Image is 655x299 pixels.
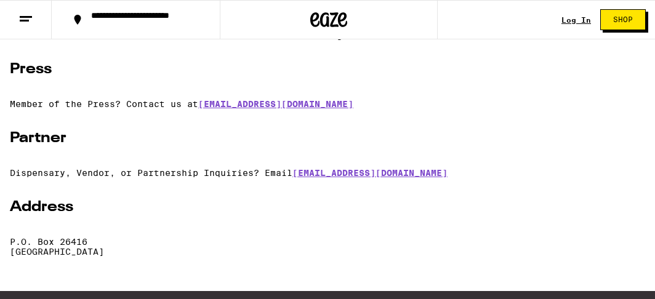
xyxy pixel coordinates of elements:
[292,168,448,178] a: [EMAIL_ADDRESS][DOMAIN_NAME]
[10,237,645,257] p: P.O. Box 26416 [GEOGRAPHIC_DATA]
[561,16,591,24] a: Log In
[7,9,89,18] span: Hi. Need any help?
[10,129,645,148] h2: Partner
[10,99,645,109] p: Member of the Press? Contact us at
[10,197,645,217] h2: Address
[613,16,633,23] span: Shop
[600,9,646,30] button: Shop
[10,60,645,79] h2: Press
[10,168,645,178] p: Dispensary, Vendor, or Partnership Inquiries? Email
[591,9,655,30] a: Shop
[198,99,353,109] a: [EMAIL_ADDRESS][DOMAIN_NAME]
